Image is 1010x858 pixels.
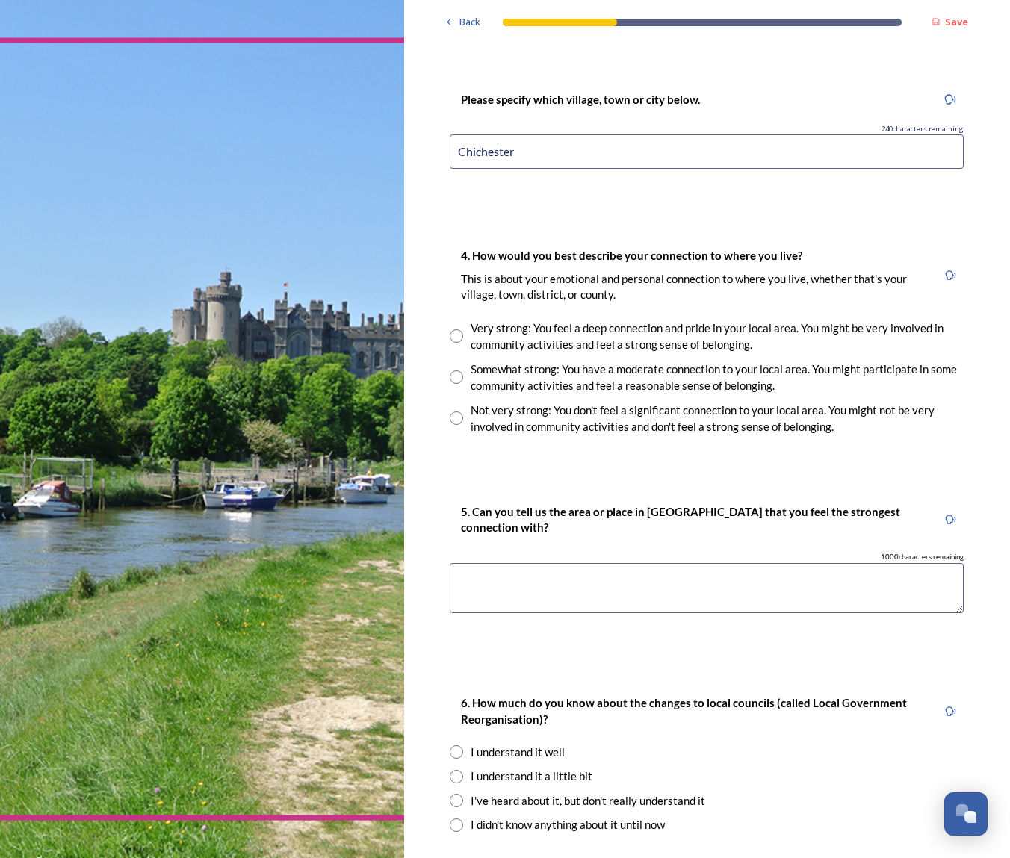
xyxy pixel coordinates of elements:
strong: 6. How much do you know about the changes to local councils (called Local Government Reorganisati... [461,696,909,725]
div: Very strong: You feel a deep connection and pride in your local area. You might be very involved ... [471,320,964,353]
strong: Save [945,15,968,28]
button: Open Chat [944,792,988,836]
div: I understand it a little bit [471,768,592,785]
span: 240 characters remaining [882,124,964,134]
strong: Please specify which village, town or city below. [461,93,700,106]
div: Not very strong: You don't feel a significant connection to your local area. You might not be ver... [471,402,964,435]
span: 1000 characters remaining [881,552,964,562]
span: Back [459,15,480,29]
div: I've heard about it, but don't really understand it [471,792,705,809]
div: I understand it well [471,744,565,761]
strong: 5. Can you tell us the area or place in [GEOGRAPHIC_DATA] that you feel the strongest connection ... [461,505,902,534]
p: This is about your emotional and personal connection to where you live, whether that's your villa... [461,271,926,303]
div: Somewhat strong: You have a moderate connection to your local area. You might participate in some... [471,361,964,394]
div: I didn't know anything about it until now [471,816,665,833]
strong: 4. How would you best describe your connection to where you live? [461,249,802,262]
